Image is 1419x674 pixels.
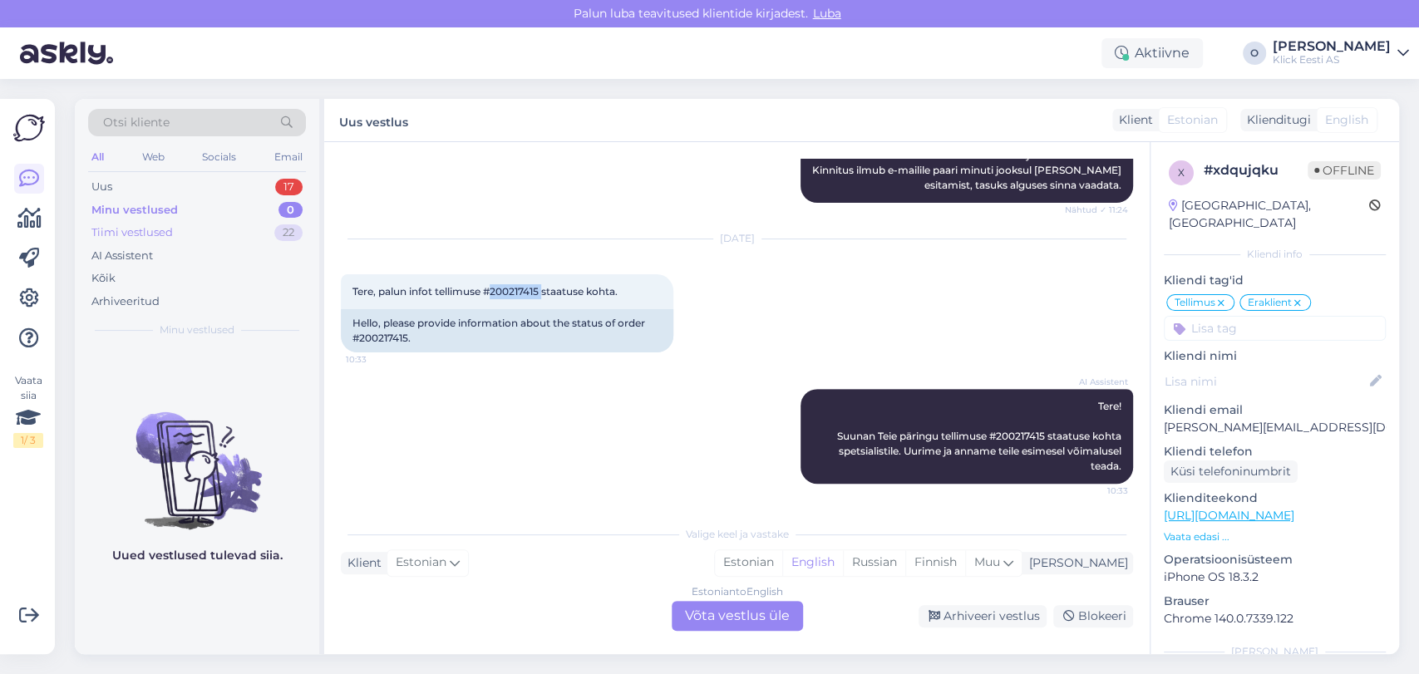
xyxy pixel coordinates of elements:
[1164,508,1294,523] a: [URL][DOMAIN_NAME]
[341,309,673,352] div: Hello, please provide information about the status of order #200217415.
[812,149,1124,191] span: Tellimuse kinnituses on sisestatud info kirjas kontrollimiseks. Kinnitus ilmub e-mailile paari mi...
[274,224,303,241] div: 22
[271,146,306,168] div: Email
[112,547,283,564] p: Uued vestlused tulevad siia.
[808,6,846,21] span: Luba
[1167,111,1218,129] span: Estonian
[715,550,782,575] div: Estonian
[1164,443,1386,460] p: Kliendi telefon
[1066,376,1128,388] span: AI Assistent
[1164,490,1386,507] p: Klienditeekond
[905,550,965,575] div: Finnish
[13,112,45,144] img: Askly Logo
[1240,111,1311,129] div: Klienditugi
[199,146,239,168] div: Socials
[1164,347,1386,365] p: Kliendi nimi
[1066,485,1128,497] span: 10:33
[341,554,382,572] div: Klient
[396,553,446,572] span: Estonian
[75,382,319,532] img: No chats
[91,248,153,264] div: AI Assistent
[919,605,1047,627] div: Arhiveeri vestlus
[1243,42,1266,65] div: O
[91,202,178,219] div: Minu vestlused
[91,224,173,241] div: Tiimi vestlused
[974,554,1000,569] span: Muu
[1164,593,1386,610] p: Brauser
[1164,610,1386,627] p: Chrome 140.0.7339.122
[1164,529,1386,544] p: Vaata edasi ...
[1308,161,1381,180] span: Offline
[103,114,170,131] span: Otsi kliente
[1204,160,1308,180] div: # xdqujqku
[1164,551,1386,568] p: Operatsioonisüsteem
[1164,568,1386,586] p: iPhone OS 18.3.2
[13,373,43,448] div: Vaata siia
[1164,247,1386,262] div: Kliendi info
[275,179,303,195] div: 17
[352,285,618,298] span: Tere, palun infot tellimuse #200217415 staatuse kohta.
[1325,111,1368,129] span: English
[341,231,1133,246] div: [DATE]
[672,601,803,631] div: Võta vestlus üle
[278,202,303,219] div: 0
[339,109,408,131] label: Uus vestlus
[341,527,1133,542] div: Valige keel ja vastake
[1053,605,1133,627] div: Blokeeri
[1175,298,1215,307] span: Tellimus
[1248,298,1292,307] span: Eraklient
[1065,204,1128,216] span: Nähtud ✓ 11:24
[160,322,234,337] span: Minu vestlused
[692,584,783,599] div: Estonian to English
[1164,419,1386,436] p: [PERSON_NAME][EMAIL_ADDRESS][DOMAIN_NAME]
[1164,272,1386,289] p: Kliendi tag'id
[1169,197,1369,232] div: [GEOGRAPHIC_DATA], [GEOGRAPHIC_DATA]
[91,270,116,287] div: Kõik
[1273,40,1391,53] div: [PERSON_NAME]
[139,146,168,168] div: Web
[346,353,408,366] span: 10:33
[1273,40,1409,66] a: [PERSON_NAME]Klick Eesti AS
[1273,53,1391,66] div: Klick Eesti AS
[1022,554,1128,572] div: [PERSON_NAME]
[1165,372,1367,391] input: Lisa nimi
[1112,111,1153,129] div: Klient
[1164,460,1298,483] div: Küsi telefoninumbrit
[837,400,1124,472] span: Tere! Suunan Teie päringu tellimuse #200217415 staatuse kohta spetsialistile. Uurime ja anname te...
[1178,166,1185,179] span: x
[91,179,112,195] div: Uus
[843,550,905,575] div: Russian
[91,293,160,310] div: Arhiveeritud
[782,550,843,575] div: English
[1164,316,1386,341] input: Lisa tag
[88,146,107,168] div: All
[1101,38,1203,68] div: Aktiivne
[1164,401,1386,419] p: Kliendi email
[13,433,43,448] div: 1 / 3
[1164,644,1386,659] div: [PERSON_NAME]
